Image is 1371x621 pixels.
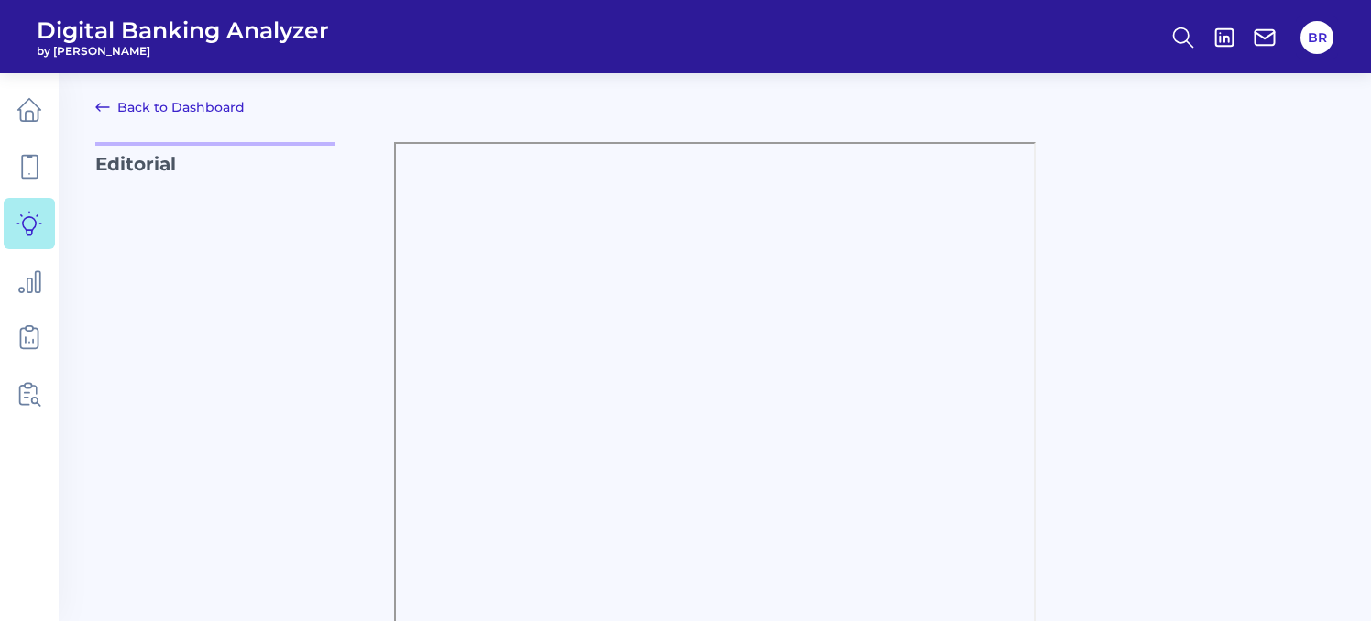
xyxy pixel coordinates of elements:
[37,16,329,44] span: Digital Banking Analyzer
[95,96,245,118] a: Back to Dashboard
[37,44,329,58] span: by [PERSON_NAME]
[1300,21,1333,54] button: BR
